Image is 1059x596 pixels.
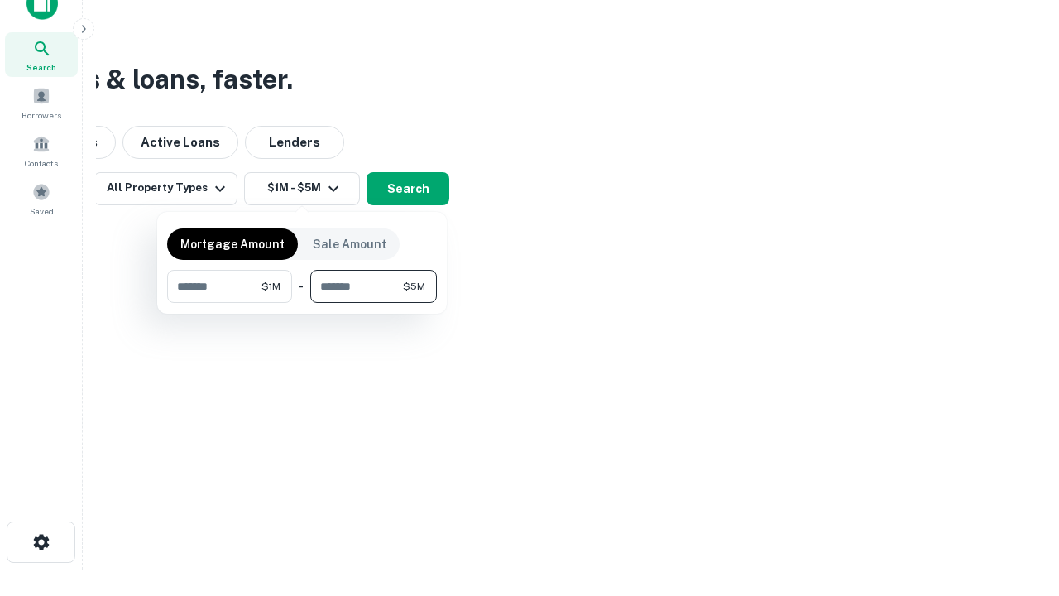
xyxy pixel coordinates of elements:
[261,279,280,294] span: $1M
[313,235,386,253] p: Sale Amount
[180,235,285,253] p: Mortgage Amount
[976,464,1059,543] iframe: Chat Widget
[299,270,304,303] div: -
[403,279,425,294] span: $5M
